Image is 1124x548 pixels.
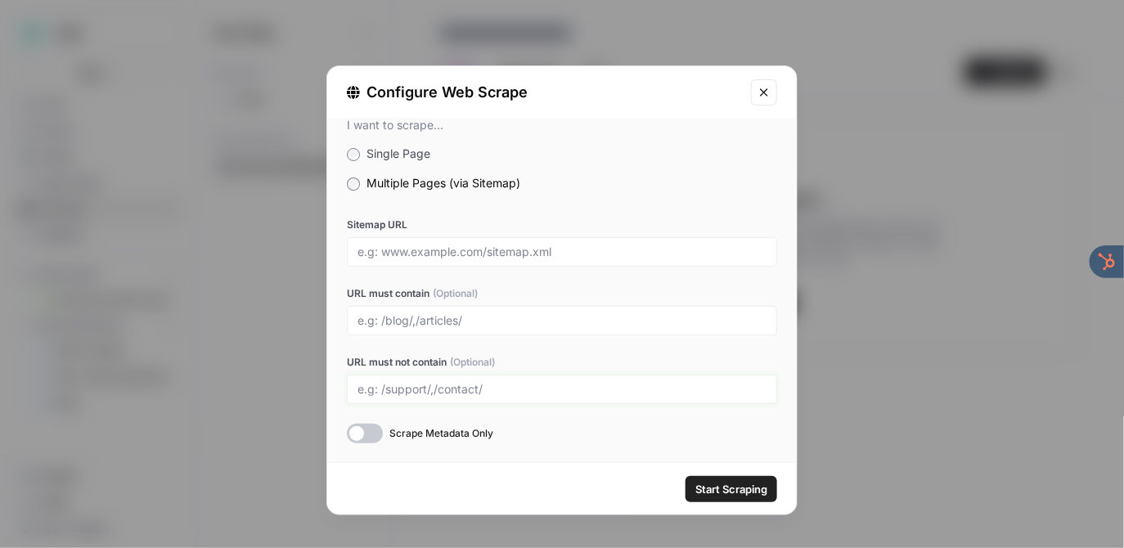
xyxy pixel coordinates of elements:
span: Scrape Metadata Only [389,426,493,441]
button: Start Scraping [686,476,777,502]
input: Single Page [347,148,360,161]
div: I want to scrape... [347,118,777,133]
input: e.g: /blog/,/articles/ [357,313,767,328]
div: Configure Web Scrape [347,81,741,104]
input: e.g: /support/,/contact/ [357,382,767,397]
label: URL must contain [347,286,777,301]
input: e.g: www.example.com/sitemap.xml [357,245,767,259]
span: Multiple Pages (via Sitemap) [366,176,520,190]
button: Close modal [751,79,777,106]
label: Sitemap URL [347,218,777,232]
span: Single Page [366,146,430,160]
label: URL must not contain [347,355,777,370]
span: (Optional) [433,286,478,301]
span: (Optional) [450,355,495,370]
input: Multiple Pages (via Sitemap) [347,177,360,191]
span: Start Scraping [695,481,767,497]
